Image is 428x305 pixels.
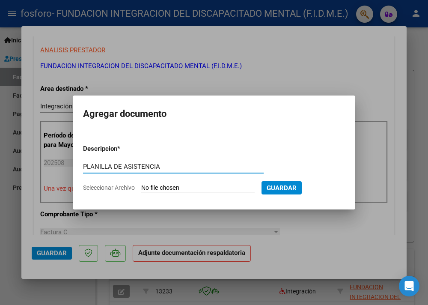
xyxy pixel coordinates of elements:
span: Guardar [267,184,297,192]
p: Descripcion [83,144,162,154]
span: Seleccionar Archivo [83,184,135,191]
div: Open Intercom Messenger [399,276,419,296]
button: Guardar [262,181,302,194]
h2: Agregar documento [83,106,345,122]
